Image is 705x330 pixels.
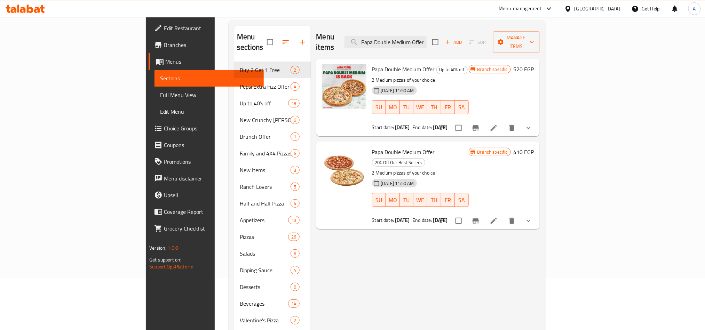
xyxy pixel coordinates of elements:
span: Brunch Offer [240,132,291,141]
div: Half and Half Pizza [240,199,291,208]
span: [DATE] 11:50 AM [378,180,417,187]
div: Up to 40% off [436,66,468,74]
p: 2 Medium pizzas of your choice [372,76,469,84]
button: TH [427,100,441,114]
div: Desserts6 [234,279,310,295]
button: Add section [294,34,311,50]
div: Beverages14 [234,295,310,312]
span: Version: [149,243,166,252]
span: Upsell [164,191,258,199]
div: Up to 40% off [240,99,288,107]
div: items [288,299,299,308]
div: Brunch Offer1 [234,128,310,145]
button: SU [372,100,386,114]
button: show more [520,120,537,136]
div: items [291,166,299,174]
span: 2 [291,317,299,324]
span: FR [444,195,452,205]
span: A [693,5,696,13]
span: 5 [291,184,299,190]
div: Salads6 [234,245,310,262]
div: items [291,316,299,324]
a: Coupons [149,137,263,153]
span: 6 [291,150,299,157]
span: Get support on: [149,255,181,264]
span: 20% Off Our Best Sellers [372,159,425,167]
button: Add [443,37,465,48]
span: Promotions [164,158,258,166]
span: Sections [160,74,258,82]
p: 2 Medium pizzas of your choice [372,169,469,177]
div: items [291,149,299,158]
span: End date: [412,123,432,132]
button: SA [455,100,469,114]
span: Add item [443,37,465,48]
span: Papa Double Medium Offer [372,64,435,74]
span: Select all sections [263,35,277,49]
button: TU [400,193,414,207]
img: Papa Double Medium Offer [322,64,366,109]
span: MO [389,102,397,112]
span: Pizzas [240,233,288,241]
button: FR [441,100,455,114]
a: Support.OpsPlatform [149,262,193,271]
button: delete [504,212,520,229]
a: Branches [149,37,263,53]
a: Edit Menu [155,103,263,120]
div: Salads [240,249,291,258]
span: SA [458,102,466,112]
button: FR [441,193,455,207]
button: TU [400,100,414,114]
div: Half and Half Pizza4 [234,195,310,212]
a: Grocery Checklist [149,220,263,237]
span: Start date: [372,216,394,225]
button: Branch-specific-item [467,120,484,136]
span: Sort sections [277,34,294,50]
span: Manage items [499,33,534,51]
button: MO [386,100,400,114]
span: 6 [291,284,299,290]
div: 20% Off Our Best Sellers [372,158,425,167]
span: Beverages [240,299,288,308]
h6: 520 EGP [514,64,534,74]
b: [DATE] [433,216,448,225]
button: TH [427,193,441,207]
b: [DATE] [433,123,448,132]
span: TH [430,195,438,205]
div: [GEOGRAPHIC_DATA] [575,5,620,13]
div: Desserts [240,283,291,291]
a: Edit menu item [490,217,498,225]
span: Grocery Checklist [164,224,258,233]
span: Buy 2 Get 1 Free [240,66,291,74]
span: Branch specific [475,149,510,155]
span: 14 [288,300,299,307]
span: 4 [291,200,299,207]
button: Branch-specific-item [467,212,484,229]
span: Ranch Lovers [240,183,291,191]
span: New Items [240,166,291,174]
span: Papa Double Medium Offer [372,147,435,157]
a: Choice Groups [149,120,263,137]
span: SA [458,195,466,205]
span: Pepsi Extra Fizz Offer [240,82,291,91]
div: items [291,183,299,191]
a: Full Menu View [155,87,263,103]
div: Appetizers19 [234,212,310,228]
div: Dipping Sauce4 [234,262,310,279]
div: Valentine's Pizza2 [234,312,310,329]
span: Select section [428,35,443,49]
a: Menus [149,53,263,70]
span: Choice Groups [164,124,258,132]
button: SU [372,193,386,207]
span: 1 [291,134,299,140]
span: MO [389,195,397,205]
button: show more [520,212,537,229]
button: Manage items [493,31,540,53]
span: Coverage Report [164,208,258,216]
span: WE [416,102,425,112]
button: MO [386,193,400,207]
